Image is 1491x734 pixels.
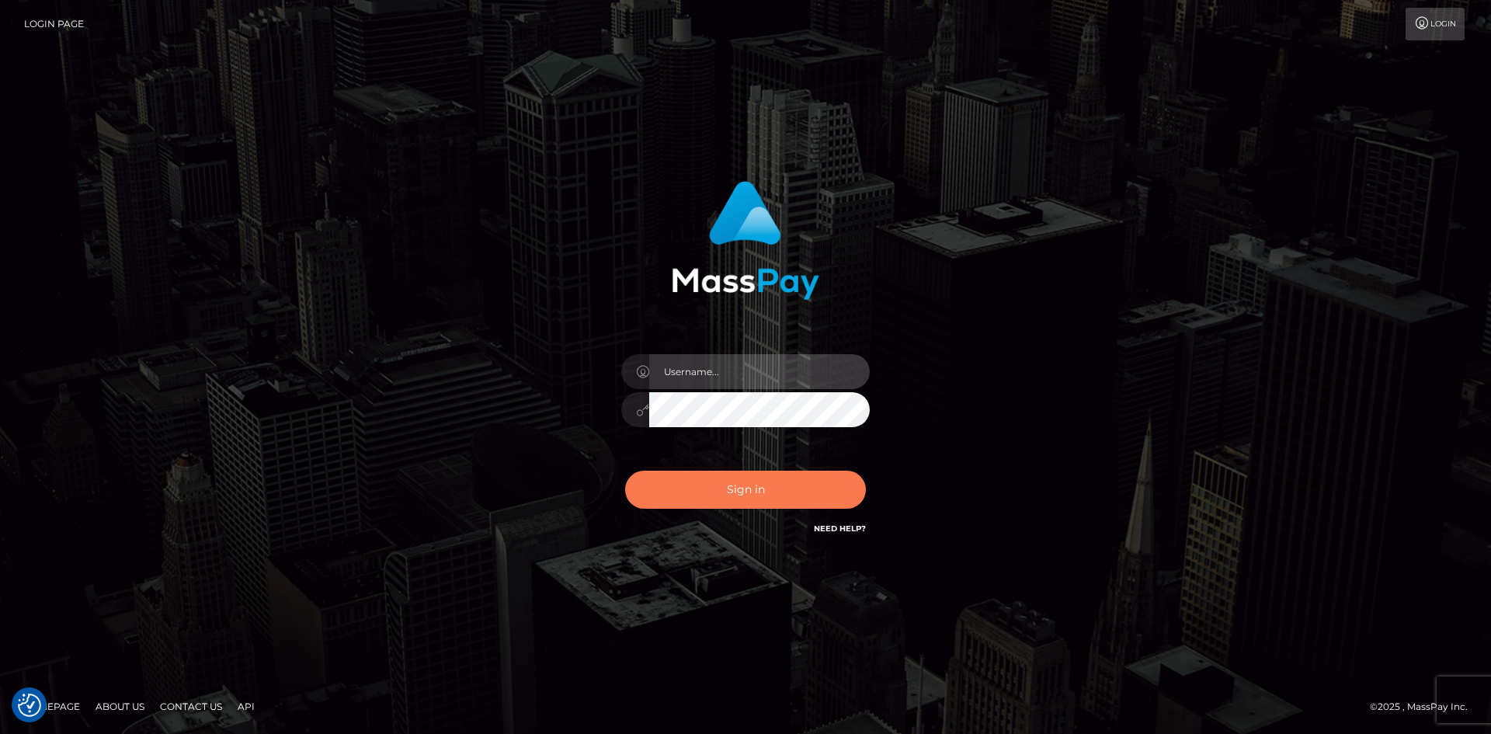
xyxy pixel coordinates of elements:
[89,694,151,718] a: About Us
[18,694,41,717] button: Consent Preferences
[17,694,86,718] a: Homepage
[672,181,819,300] img: MassPay Login
[18,694,41,717] img: Revisit consent button
[625,471,866,509] button: Sign in
[231,694,261,718] a: API
[24,8,84,40] a: Login Page
[1370,698,1479,715] div: © 2025 , MassPay Inc.
[1406,8,1465,40] a: Login
[154,694,228,718] a: Contact Us
[814,524,866,534] a: Need Help?
[649,354,870,389] input: Username...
